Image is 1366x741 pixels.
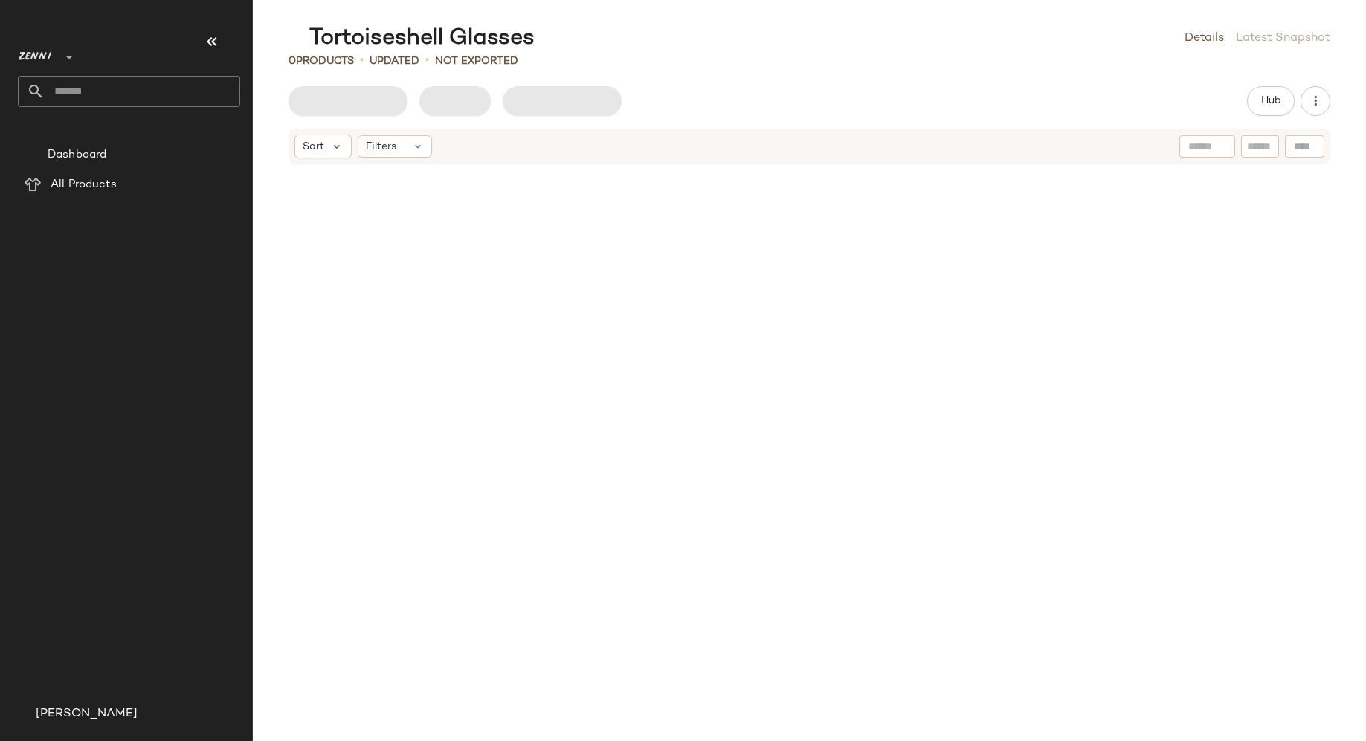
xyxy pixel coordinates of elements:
[435,54,518,69] p: Not Exported
[366,139,396,155] span: Filters
[1247,86,1295,116] button: Hub
[18,40,51,67] span: Zenni
[303,139,324,155] span: Sort
[51,176,117,193] span: All Products
[289,56,296,67] span: 0
[289,24,535,54] div: Tortoiseshell Glasses
[1185,30,1224,48] a: Details
[48,146,106,164] span: Dashboard
[425,52,429,70] span: •
[1260,95,1281,107] span: Hub
[289,54,354,69] div: Products
[370,54,419,69] p: updated
[36,705,138,723] span: [PERSON_NAME]
[360,52,364,70] span: •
